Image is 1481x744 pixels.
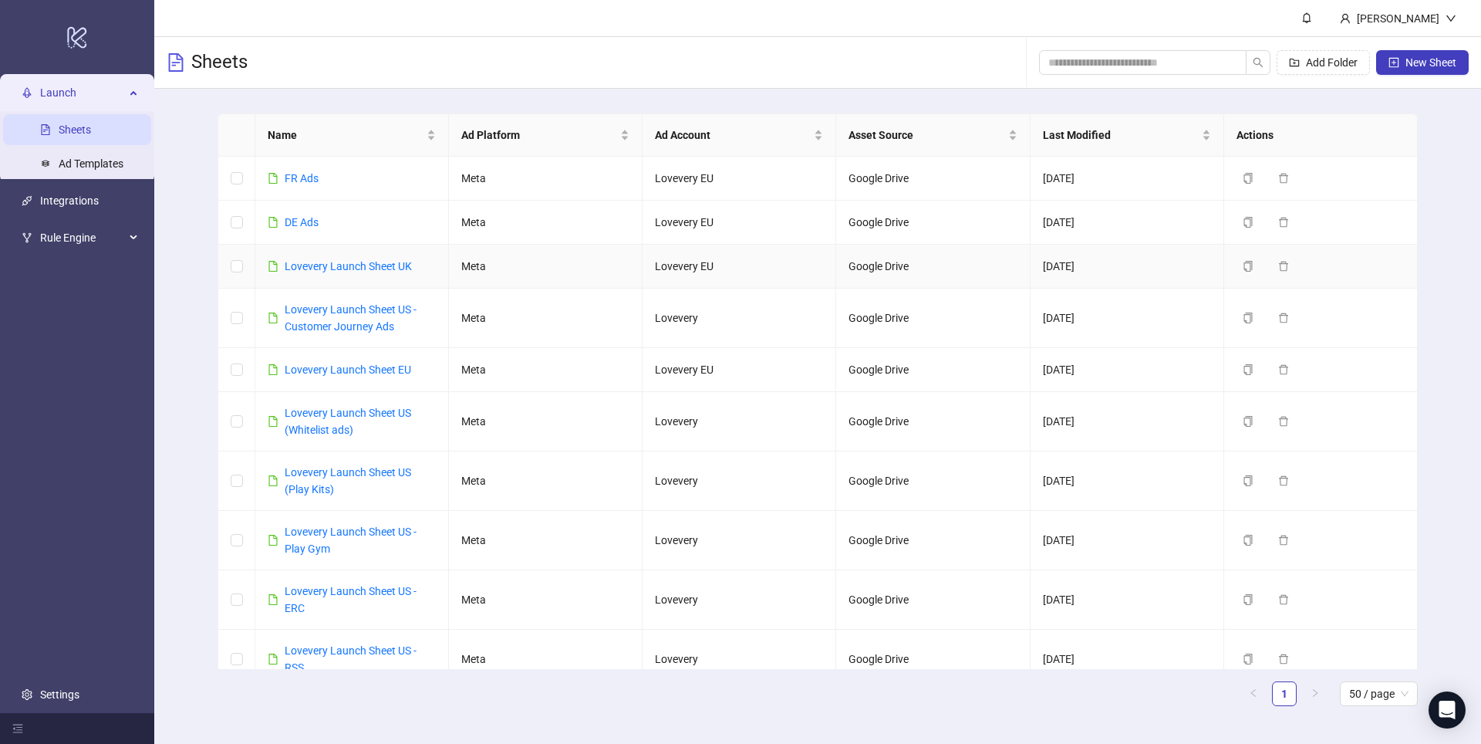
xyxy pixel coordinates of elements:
[643,451,836,511] td: Lovevery
[1306,56,1358,69] span: Add Folder
[1253,57,1263,68] span: search
[1351,10,1446,27] div: [PERSON_NAME]
[643,392,836,451] td: Lovevery
[40,222,125,253] span: Rule Engine
[1031,511,1224,570] td: [DATE]
[1243,475,1253,486] span: copy
[1301,12,1312,23] span: bell
[449,630,643,689] td: Meta
[1278,416,1289,427] span: delete
[449,392,643,451] td: Meta
[836,630,1030,689] td: Google Drive
[1241,681,1266,706] button: left
[268,364,278,375] span: file
[1243,654,1253,665] span: copy
[449,201,643,245] td: Meta
[1278,654,1289,665] span: delete
[1340,681,1418,706] div: Page Size
[1031,157,1224,201] td: [DATE]
[643,201,836,245] td: Lovevery EU
[643,157,836,201] td: Lovevery EU
[1278,535,1289,546] span: delete
[643,511,836,570] td: Lovevery
[1243,364,1253,375] span: copy
[836,511,1030,570] td: Google Drive
[1429,692,1466,729] div: Open Intercom Messenger
[12,723,23,734] span: menu-fold
[255,114,449,157] th: Name
[285,303,417,333] a: Lovevery Launch Sheet US - Customer Journey Ads
[449,114,643,157] th: Ad Platform
[461,127,617,144] span: Ad Platform
[285,585,417,614] a: Lovevery Launch Sheet US - ERC
[449,289,643,348] td: Meta
[268,535,278,546] span: file
[1277,50,1370,75] button: Add Folder
[1031,451,1224,511] td: [DATE]
[1243,416,1253,427] span: copy
[1031,201,1224,245] td: [DATE]
[449,451,643,511] td: Meta
[1272,681,1297,706] li: 1
[167,53,185,72] span: file-text
[1278,217,1289,228] span: delete
[848,127,1004,144] span: Asset Source
[836,201,1030,245] td: Google Drive
[1446,13,1456,24] span: down
[1303,681,1328,706] li: Next Page
[1243,594,1253,605] span: copy
[836,245,1030,289] td: Google Drive
[268,127,423,144] span: Name
[268,173,278,184] span: file
[449,570,643,630] td: Meta
[1243,535,1253,546] span: copy
[1349,682,1408,705] span: 50 / page
[1224,114,1418,157] th: Actions
[268,416,278,427] span: file
[268,594,278,605] span: file
[1289,57,1300,68] span: folder-add
[643,289,836,348] td: Lovevery
[836,451,1030,511] td: Google Drive
[643,245,836,289] td: Lovevery EU
[285,216,319,228] a: DE Ads
[449,157,643,201] td: Meta
[1043,127,1199,144] span: Last Modified
[268,217,278,228] span: file
[449,511,643,570] td: Meta
[449,245,643,289] td: Meta
[1031,392,1224,451] td: [DATE]
[59,123,91,136] a: Sheets
[1031,630,1224,689] td: [DATE]
[1278,475,1289,486] span: delete
[1031,348,1224,392] td: [DATE]
[40,77,125,108] span: Launch
[268,654,278,665] span: file
[1278,261,1289,272] span: delete
[1278,313,1289,323] span: delete
[22,232,32,243] span: fork
[836,348,1030,392] td: Google Drive
[1241,681,1266,706] li: Previous Page
[1278,173,1289,184] span: delete
[22,87,32,98] span: rocket
[285,466,411,495] a: Lovevery Launch Sheet US (Play Kits)
[1273,682,1296,705] a: 1
[285,364,411,376] a: Lovevery Launch Sheet EU
[1376,50,1469,75] button: New Sheet
[655,127,811,144] span: Ad Account
[1388,57,1399,68] span: plus-square
[191,50,248,75] h3: Sheets
[449,348,643,392] td: Meta
[1278,594,1289,605] span: delete
[1249,688,1258,698] span: left
[1278,364,1289,375] span: delete
[1243,173,1253,184] span: copy
[285,260,412,272] a: Lovevery Launch Sheet UK
[836,392,1030,451] td: Google Drive
[643,114,836,157] th: Ad Account
[40,688,79,701] a: Settings
[643,630,836,689] td: Lovevery
[285,526,417,555] a: Lovevery Launch Sheet US - Play Gym
[1303,681,1328,706] button: right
